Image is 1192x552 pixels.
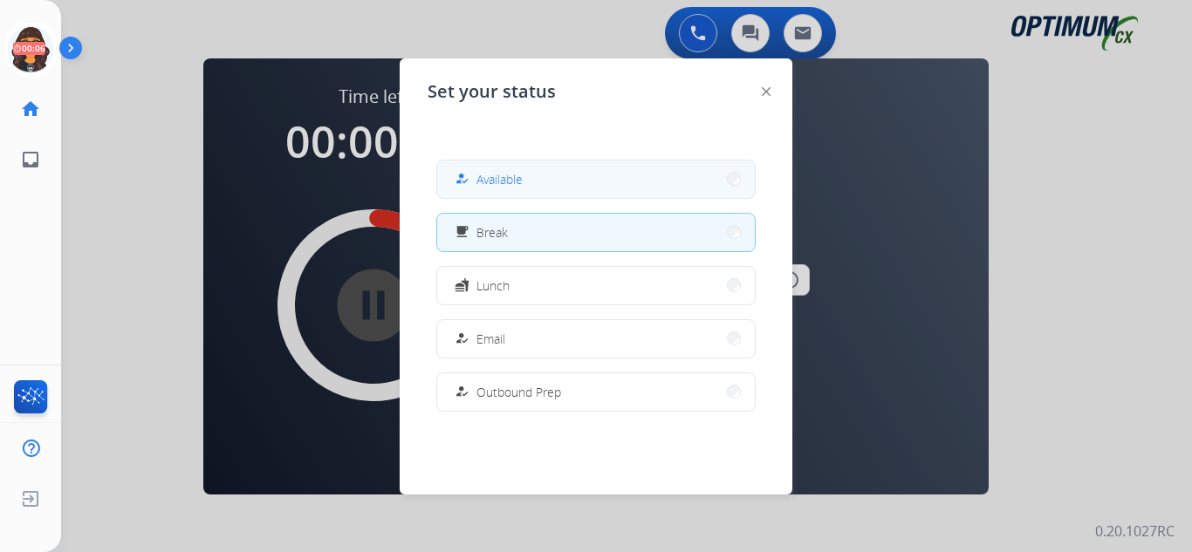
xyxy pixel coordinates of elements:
[476,330,505,348] span: Email
[428,79,556,104] span: Set your status
[437,320,755,358] button: Email
[455,225,469,240] mat-icon: free_breakfast
[455,385,469,399] mat-icon: how_to_reg
[437,267,755,304] button: Lunch
[437,373,755,411] button: Outbound Prep
[476,170,523,188] span: Available
[476,383,561,401] span: Outbound Prep
[455,172,469,187] mat-icon: how_to_reg
[20,149,41,170] mat-icon: inbox
[437,214,755,251] button: Break
[762,87,771,96] img: close-button
[476,223,508,242] span: Break
[455,278,469,293] mat-icon: fastfood
[476,276,510,295] span: Lunch
[1095,521,1175,542] p: 0.20.1027RC
[455,331,469,346] mat-icon: how_to_reg
[20,99,41,119] mat-icon: home
[437,160,755,198] button: Available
